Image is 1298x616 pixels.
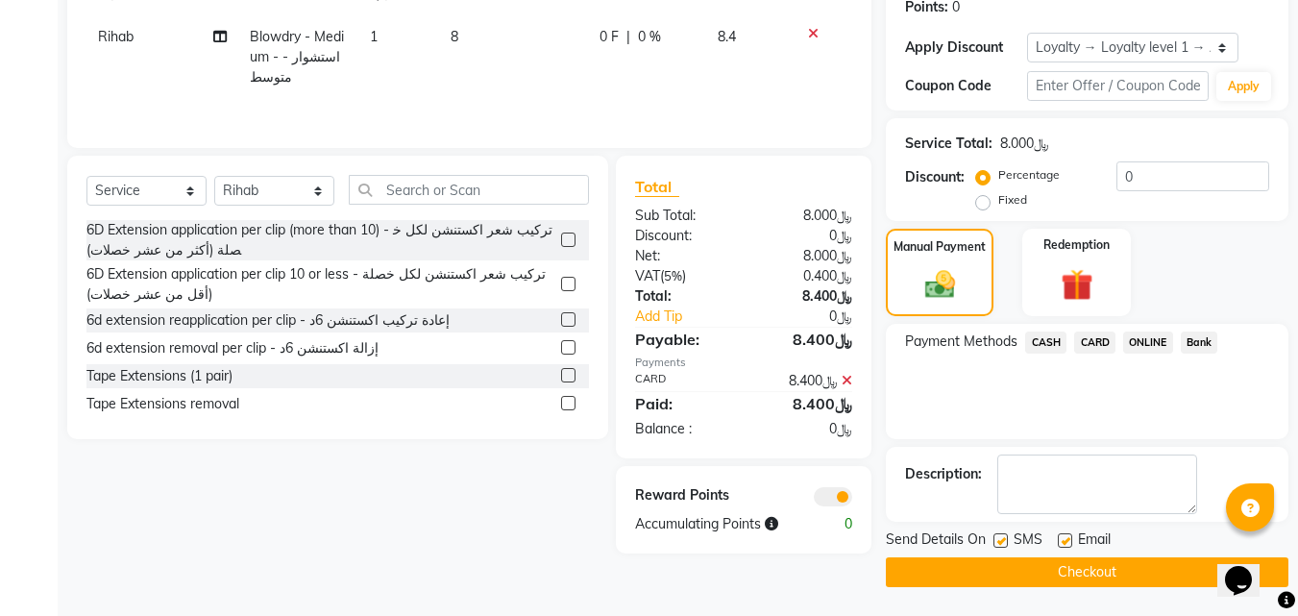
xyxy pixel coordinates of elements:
[1043,236,1110,254] label: Redemption
[635,267,660,284] span: VAT
[621,514,805,534] div: Accumulating Points
[1000,134,1049,154] div: ﷼8.000
[1216,72,1271,101] button: Apply
[86,220,553,260] div: 6D Extension application per clip (more than 10) - تركيب شعر اكستنشن لكل خصلة (أكثر من عشر خصلات)
[765,307,868,327] div: ﷼0
[744,206,867,226] div: ﷼8.000
[1014,530,1042,554] span: SMS
[805,514,867,534] div: 0
[744,286,867,307] div: ﷼8.400
[718,28,736,45] span: 8.4
[635,177,679,197] span: Total
[1078,530,1111,554] span: Email
[638,27,661,47] span: 0 %
[86,366,233,386] div: Tape Extensions (1 pair)
[621,371,744,391] div: CARD
[621,246,744,266] div: Net:
[664,268,682,283] span: 5%
[621,286,744,307] div: Total:
[744,266,867,286] div: ﷼0.400
[1181,332,1218,354] span: Bank
[894,238,986,256] label: Manual Payment
[744,371,867,391] div: ﷼8.400
[621,392,744,415] div: Paid:
[451,28,458,45] span: 8
[998,166,1060,184] label: Percentage
[1217,539,1279,597] iframe: chat widget
[1074,332,1115,354] span: CARD
[86,264,553,305] div: 6D Extension application per clip 10 or less - تركيب شعر اكستنشن لكل خصلة (أقل من عشر خصلات)
[1025,332,1066,354] span: CASH
[626,27,630,47] span: |
[86,338,379,358] div: 6d extension removal per clip - إزالة اكستنشن 6د
[621,206,744,226] div: Sub Total:
[886,530,986,554] span: Send Details On
[1027,71,1209,101] input: Enter Offer / Coupon Code
[98,28,134,45] span: Rihab
[250,28,344,86] span: Blowdry - Medium - استشوار - متوسط
[600,27,619,47] span: 0 F
[1123,332,1173,354] span: ONLINE
[635,355,852,371] div: Payments
[744,392,867,415] div: ﷼8.400
[905,134,992,154] div: Service Total:
[916,267,965,302] img: _cash.svg
[744,246,867,266] div: ﷼8.000
[86,394,239,414] div: Tape Extensions removal
[744,328,867,351] div: ﷼8.400
[744,419,867,439] div: ﷼0
[905,76,1026,96] div: Coupon Code
[905,37,1026,58] div: Apply Discount
[905,332,1017,352] span: Payment Methods
[1051,265,1103,305] img: _gift.svg
[370,28,378,45] span: 1
[744,226,867,246] div: ﷼0
[621,328,744,351] div: Payable:
[621,485,744,506] div: Reward Points
[905,464,982,484] div: Description:
[998,191,1027,209] label: Fixed
[886,557,1288,587] button: Checkout
[621,226,744,246] div: Discount:
[86,310,450,331] div: 6d extension reapplication per clip - إعادة تركيب اكستنشن 6د
[905,167,965,187] div: Discount:
[621,266,744,286] div: ( )
[621,307,764,327] a: Add Tip
[621,419,744,439] div: Balance :
[349,175,589,205] input: Search or Scan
